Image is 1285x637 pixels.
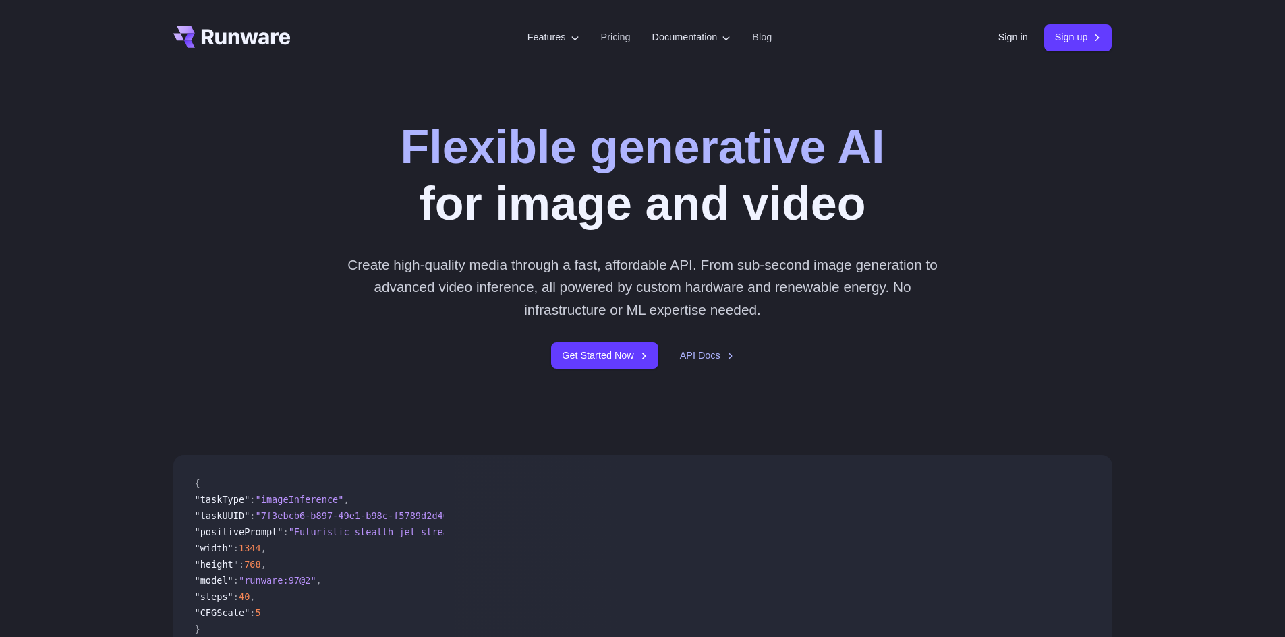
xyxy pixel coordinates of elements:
[400,119,884,232] h1: for image and video
[256,607,261,618] span: 5
[680,348,734,363] a: API Docs
[195,591,233,602] span: "steps"
[250,591,255,602] span: ,
[400,121,884,173] strong: Flexible generative AI
[343,494,349,505] span: ,
[1044,24,1112,51] a: Sign up
[261,543,266,553] span: ,
[342,253,943,321] p: Create high-quality media through a fast, affordable API. From sub-second image generation to adv...
[239,591,250,602] span: 40
[283,526,288,537] span: :
[239,559,244,570] span: :
[601,30,631,45] a: Pricing
[527,30,579,45] label: Features
[195,478,200,489] span: {
[195,624,200,634] span: }
[233,543,239,553] span: :
[752,30,772,45] a: Blog
[233,591,239,602] span: :
[173,26,291,48] a: Go to /
[195,494,250,505] span: "taskType"
[195,510,250,521] span: "taskUUID"
[289,526,791,537] span: "Futuristic stealth jet streaking through a neon-lit cityscape with glowing purple exhaust"
[244,559,261,570] span: 768
[261,559,266,570] span: ,
[195,543,233,553] span: "width"
[195,559,239,570] span: "height"
[250,510,255,521] span: :
[195,575,233,586] span: "model"
[316,575,322,586] span: ,
[239,575,316,586] span: "runware:97@2"
[256,494,344,505] span: "imageInference"
[998,30,1028,45] a: Sign in
[551,342,658,369] a: Get Started Now
[256,510,465,521] span: "7f3ebcb6-b897-49e1-b98c-f5789d2d40d7"
[233,575,239,586] span: :
[652,30,731,45] label: Documentation
[195,526,283,537] span: "positivePrompt"
[250,494,255,505] span: :
[195,607,250,618] span: "CFGScale"
[250,607,255,618] span: :
[239,543,261,553] span: 1344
